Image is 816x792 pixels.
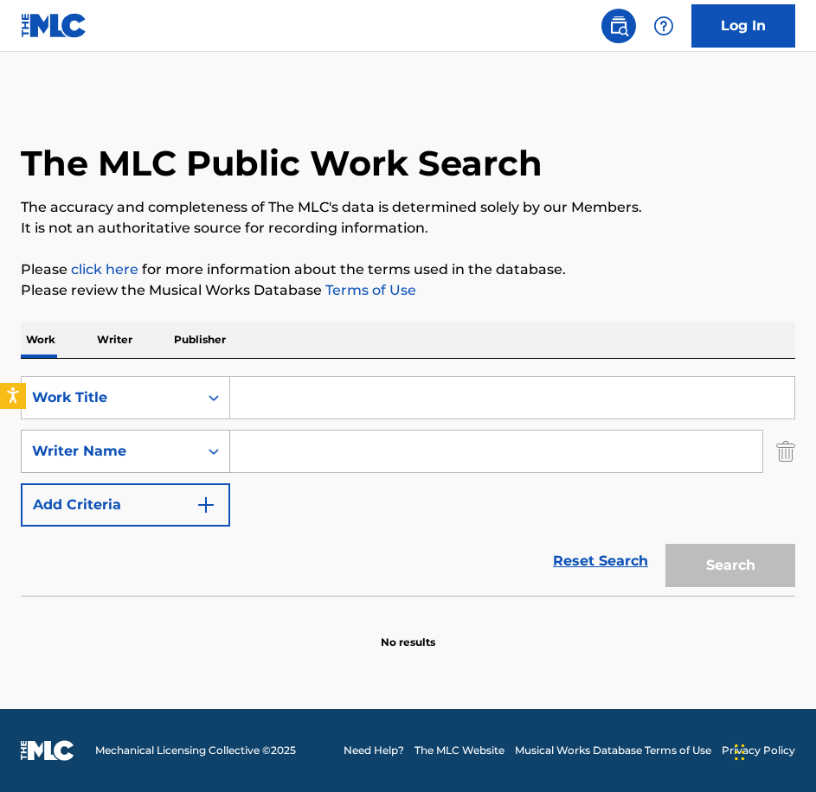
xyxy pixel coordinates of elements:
[653,16,674,36] img: help
[21,218,795,239] p: It is not an authoritative source for recording information.
[21,280,795,301] p: Please review the Musical Works Database
[21,142,543,185] h1: The MLC Public Work Search
[95,743,296,758] span: Mechanical Licensing Collective © 2025
[32,441,188,462] div: Writer Name
[735,726,745,778] div: Drag
[169,322,231,358] p: Publisher
[21,376,795,596] form: Search Form
[722,743,795,758] a: Privacy Policy
[544,542,657,580] a: Reset Search
[21,740,74,761] img: logo
[776,430,795,473] img: Delete Criterion
[729,709,816,792] iframe: Chat Widget
[21,259,795,280] p: Please for more information about the terms used in the database.
[92,322,138,358] p: Writer
[646,9,681,43] div: Help
[691,4,795,48] a: Log In
[414,743,504,758] a: The MLC Website
[21,483,230,527] button: Add Criteria
[608,16,629,36] img: search
[21,13,87,38] img: MLC Logo
[32,387,188,408] div: Work Title
[71,261,138,278] a: click here
[21,197,795,218] p: The accuracy and completeness of The MLC's data is determined solely by our Members.
[344,743,404,758] a: Need Help?
[21,322,61,358] p: Work
[601,9,636,43] a: Public Search
[381,614,435,650] p: No results
[322,282,416,298] a: Terms of Use
[515,743,711,758] a: Musical Works Database Terms of Use
[196,495,216,515] img: 9d2ae6d4665cec9f34b9.svg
